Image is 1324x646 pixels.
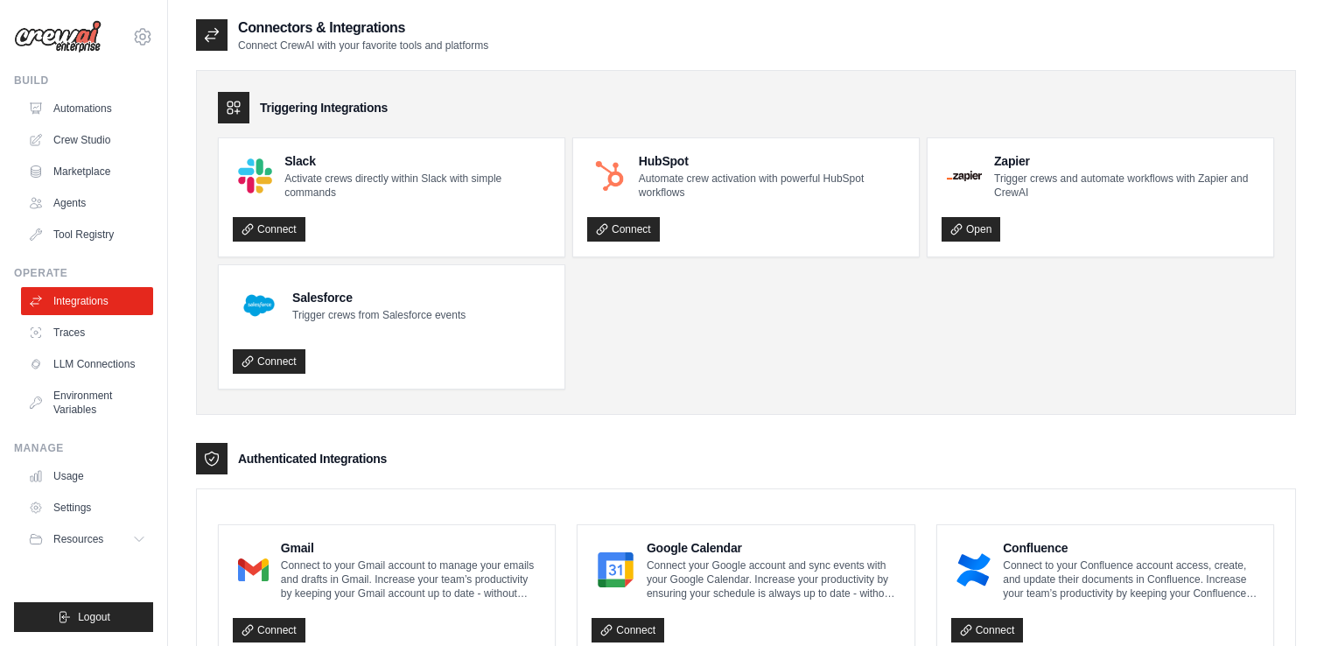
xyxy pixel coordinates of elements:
h3: Authenticated Integrations [238,450,387,467]
div: Operate [14,266,153,280]
img: Gmail Logo [238,552,269,587]
h4: Confluence [1003,539,1259,557]
a: Integrations [21,287,153,315]
img: Salesforce Logo [238,284,280,327]
h4: HubSpot [639,152,905,170]
a: Tool Registry [21,221,153,249]
p: Activate crews directly within Slack with simple commands [284,172,550,200]
h4: Slack [284,152,550,170]
a: Automations [21,95,153,123]
a: Open [942,217,1000,242]
img: HubSpot Logo [592,159,627,193]
p: Connect your Google account and sync events with your Google Calendar. Increase your productivity... [647,558,900,600]
p: Automate crew activation with powerful HubSpot workflows [639,172,905,200]
a: Traces [21,319,153,347]
a: Usage [21,462,153,490]
a: Agents [21,189,153,217]
img: Confluence Logo [956,552,991,587]
a: Connect [233,217,305,242]
a: Connect [233,618,305,642]
img: Google Calendar Logo [597,552,634,587]
h2: Connectors & Integrations [238,18,488,39]
img: Zapier Logo [947,171,982,181]
img: Slack Logo [238,158,272,193]
button: Resources [21,525,153,553]
h4: Google Calendar [647,539,900,557]
span: Logout [78,610,110,624]
a: Connect [951,618,1024,642]
h4: Gmail [281,539,542,557]
p: Connect to your Gmail account to manage your emails and drafts in Gmail. Increase your team’s pro... [281,558,542,600]
span: Resources [53,532,103,546]
div: Build [14,74,153,88]
a: Marketplace [21,158,153,186]
p: Connect CrewAI with your favorite tools and platforms [238,39,488,53]
h4: Salesforce [292,289,466,306]
a: LLM Connections [21,350,153,378]
a: Connect [233,349,305,374]
a: Environment Variables [21,382,153,424]
a: Connect [587,217,660,242]
a: Crew Studio [21,126,153,154]
a: Connect [592,618,664,642]
img: Logo [14,20,102,53]
p: Connect to your Confluence account access, create, and update their documents in Confluence. Incr... [1003,558,1259,600]
button: Logout [14,602,153,632]
a: Settings [21,494,153,522]
div: Manage [14,441,153,455]
p: Trigger crews and automate workflows with Zapier and CrewAI [994,172,1259,200]
h4: Zapier [994,152,1259,170]
h3: Triggering Integrations [260,99,388,116]
p: Trigger crews from Salesforce events [292,308,466,322]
